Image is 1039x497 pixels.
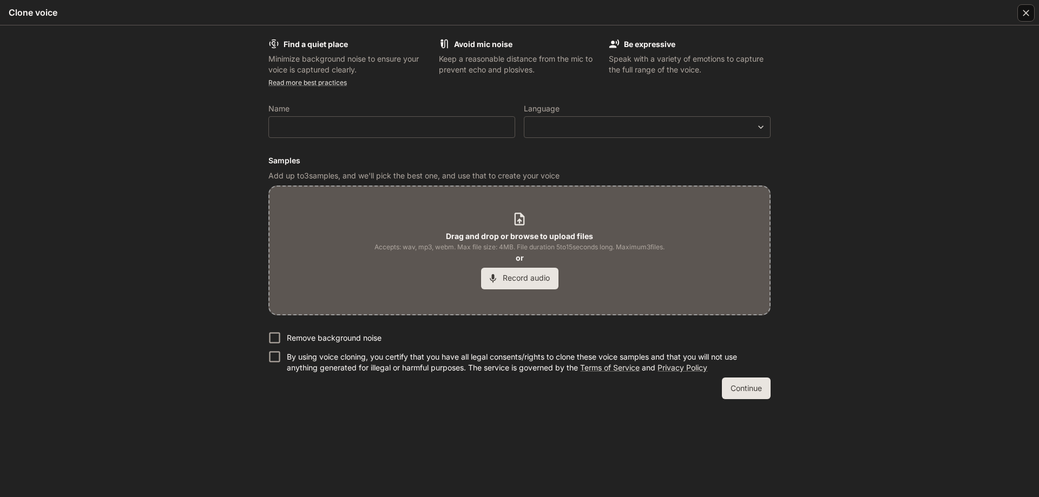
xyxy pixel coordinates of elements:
[439,54,601,75] p: Keep a reasonable distance from the mic to prevent echo and plosives.
[454,39,512,49] b: Avoid mic noise
[516,253,524,262] b: or
[9,6,57,18] h5: Clone voice
[657,363,707,372] a: Privacy Policy
[609,54,771,75] p: Speak with a variety of emotions to capture the full range of the voice.
[287,352,762,373] p: By using voice cloning, you certify that you have all legal consents/rights to clone these voice ...
[268,105,290,112] p: Name
[374,242,665,253] span: Accepts: wav, mp3, webm. Max file size: 4MB. File duration 5 to 15 seconds long. Maximum 3 files.
[287,333,382,343] p: Remove background noise
[268,54,430,75] p: Minimize background noise to ensure your voice is captured clearly.
[446,231,593,241] b: Drag and drop or browse to upload files
[268,155,771,166] h6: Samples
[284,39,348,49] b: Find a quiet place
[268,78,347,87] a: Read more best practices
[722,377,771,399] button: Continue
[580,363,640,372] a: Terms of Service
[481,268,558,289] button: Record audio
[268,170,771,181] p: Add up to 3 samples, and we'll pick the best one, and use that to create your voice
[524,122,770,132] div: ​
[524,105,560,112] p: Language
[624,39,675,49] b: Be expressive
